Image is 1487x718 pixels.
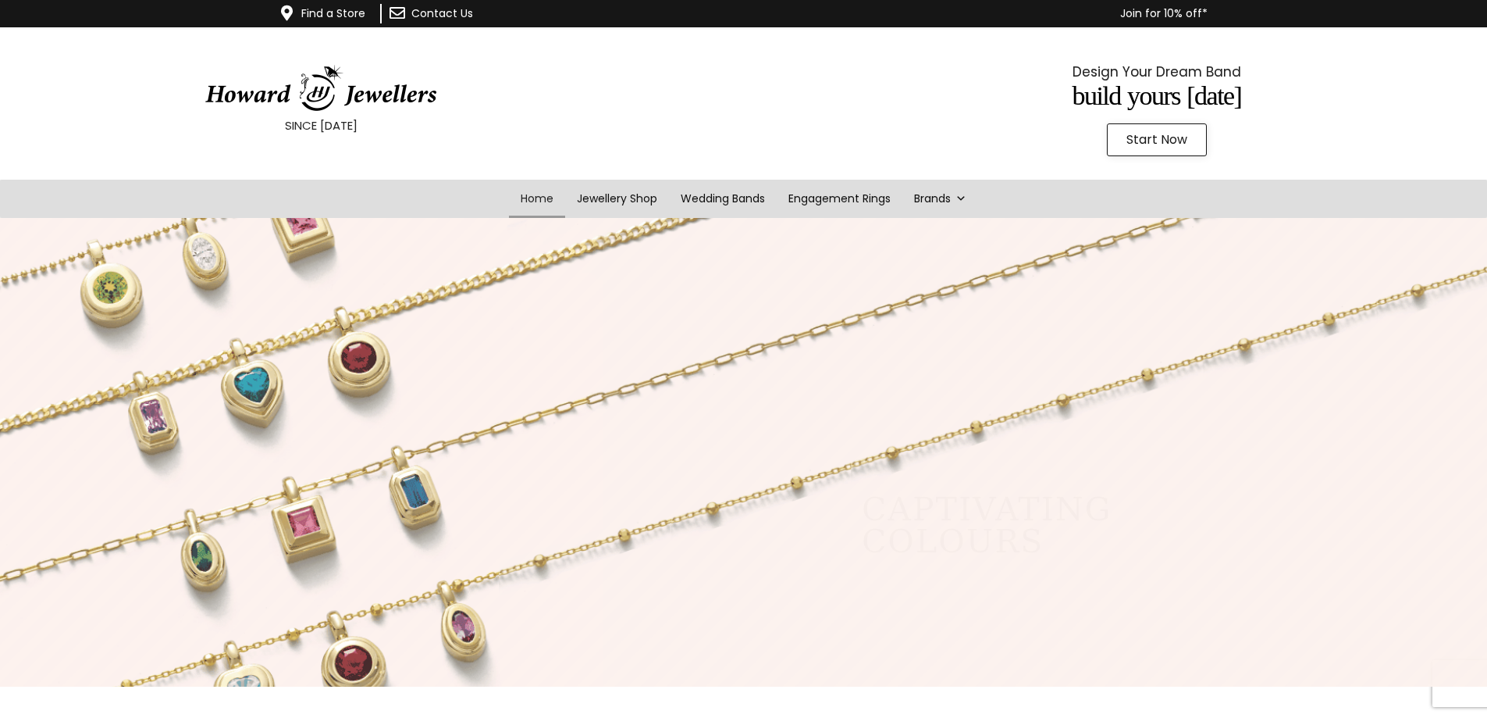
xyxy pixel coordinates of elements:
a: Jewellery Shop [565,180,669,218]
a: Find a Store [301,5,365,21]
span: Start Now [1126,134,1187,146]
a: Contact Us [411,5,473,21]
span: Build Yours [DATE] [1073,81,1242,110]
a: Brands [902,180,978,218]
img: HowardJewellersLogo-04 [204,65,438,112]
a: Home [509,180,565,218]
p: SINCE [DATE] [39,116,603,136]
a: Engagement Rings [777,180,902,218]
p: Design Your Dream Band [875,60,1439,84]
p: Join for 10% off* [564,4,1208,23]
a: Wedding Bands [669,180,777,218]
rs-layer: captivating colours [862,494,1112,558]
a: Start Now [1107,123,1207,156]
